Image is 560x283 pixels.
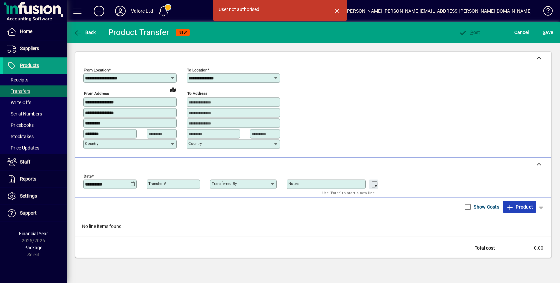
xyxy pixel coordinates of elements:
[20,63,39,68] span: Products
[514,27,529,38] span: Cancel
[543,30,545,35] span: S
[7,145,39,151] span: Price Updates
[179,30,187,35] span: NEW
[108,27,169,38] div: Product Transfer
[84,68,109,72] mat-label: From location
[20,193,37,199] span: Settings
[7,134,34,139] span: Stocktakes
[503,201,536,213] button: Product
[7,77,28,82] span: Receipts
[131,6,153,16] div: Valore Ltd
[20,29,32,34] span: Home
[3,154,67,171] a: Staff
[88,5,110,17] button: Add
[3,74,67,85] a: Receipts
[322,189,375,197] mat-hint: Use 'Enter' to start a new line
[168,84,178,95] a: View on map
[148,181,166,186] mat-label: Transfer #
[3,119,67,131] a: Pricebooks
[75,216,551,237] div: No line items found
[72,26,98,38] button: Back
[472,204,499,210] label: Show Costs
[457,26,482,38] button: Post
[459,30,480,35] span: ost
[3,23,67,40] a: Home
[3,131,67,142] a: Stocktakes
[187,68,207,72] mat-label: To location
[3,142,67,154] a: Price Updates
[7,111,42,116] span: Serial Numbers
[67,26,103,38] app-page-header-button: Back
[20,210,37,216] span: Support
[188,141,202,146] mat-label: Country
[3,108,67,119] a: Serial Numbers
[84,174,92,178] mat-label: Date
[85,141,98,146] mat-label: Country
[212,181,237,186] mat-label: Transferred by
[538,1,552,23] a: Knowledge Base
[3,40,67,57] a: Suppliers
[3,205,67,222] a: Support
[20,46,39,51] span: Suppliers
[3,188,67,205] a: Settings
[541,26,555,38] button: Save
[506,202,533,212] span: Product
[7,100,31,105] span: Write Offs
[74,30,96,35] span: Back
[7,122,34,128] span: Pricebooks
[7,88,30,94] span: Transfers
[110,5,131,17] button: Profile
[513,26,531,38] button: Cancel
[20,176,36,182] span: Reports
[511,244,551,252] td: 0.00
[3,171,67,188] a: Reports
[19,231,48,236] span: Financial Year
[3,97,67,108] a: Write Offs
[470,30,473,35] span: P
[24,245,42,250] span: Package
[288,181,299,186] mat-label: Notes
[346,6,532,16] div: [PERSON_NAME] [PERSON_NAME][EMAIL_ADDRESS][PERSON_NAME][DOMAIN_NAME]
[543,27,553,38] span: ave
[20,159,30,165] span: Staff
[3,85,67,97] a: Transfers
[471,244,511,252] td: Total cost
